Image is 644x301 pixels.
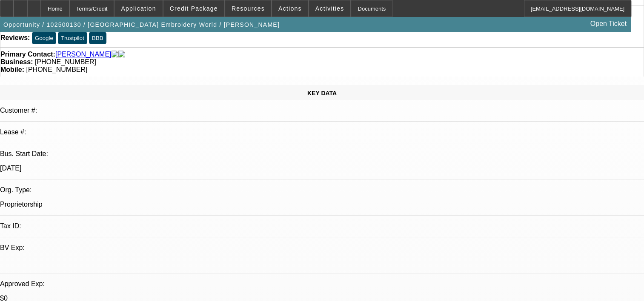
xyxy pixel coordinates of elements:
[121,5,156,12] span: Application
[272,0,308,17] button: Actions
[112,51,118,58] img: facebook-icon.png
[58,32,87,44] button: Trustpilot
[55,51,112,58] a: [PERSON_NAME]
[170,5,218,12] span: Credit Package
[3,21,280,28] span: Opportunity / 102500130 / [GEOGRAPHIC_DATA] Embroidery World / [PERSON_NAME]
[0,66,24,73] strong: Mobile:
[26,66,87,73] span: [PHONE_NUMBER]
[225,0,271,17] button: Resources
[114,0,162,17] button: Application
[0,34,30,41] strong: Reviews:
[32,32,56,44] button: Google
[309,0,351,17] button: Activities
[232,5,265,12] span: Resources
[315,5,344,12] span: Activities
[89,32,106,44] button: BBB
[587,17,630,31] a: Open Ticket
[307,90,337,97] span: KEY DATA
[0,58,33,65] strong: Business:
[163,0,224,17] button: Credit Package
[0,51,55,58] strong: Primary Contact:
[278,5,302,12] span: Actions
[118,51,125,58] img: linkedin-icon.png
[35,58,96,65] span: [PHONE_NUMBER]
